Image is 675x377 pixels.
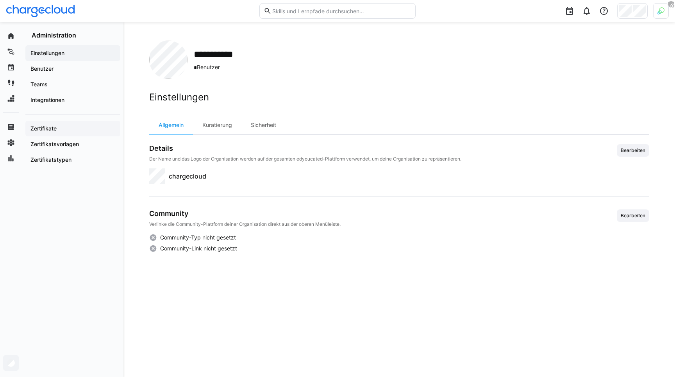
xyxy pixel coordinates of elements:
span: Community-Link nicht gesetzt [160,245,237,252]
span: Benutzer [194,63,248,71]
p: Verlinke die Community-Plattform deiner Organisation direkt aus der oberen Menüleiste. [149,221,341,227]
input: Skills und Lernpfade durchsuchen… [271,7,411,14]
button: Bearbeiten [617,144,649,157]
button: Bearbeiten [617,209,649,222]
h3: Details [149,144,461,153]
h2: Einstellungen [149,91,649,103]
p: Der Name und das Logo der Organisation werden auf der gesamten edyoucated-Plattform verwendet, um... [149,156,461,162]
span: chargecloud [169,172,206,181]
div: Allgemein [149,116,193,134]
div: Sicherheit [241,116,286,134]
h3: Community [149,209,341,218]
span: Bearbeiten [620,147,646,154]
div: Kuratierung [193,116,241,134]
span: Community-Typ nicht gesetzt [160,234,236,241]
span: Bearbeiten [620,213,646,219]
